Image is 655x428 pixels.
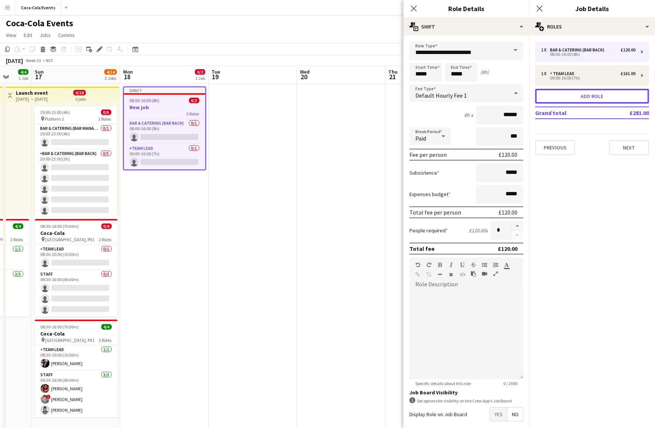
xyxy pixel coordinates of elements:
div: Draft [124,87,205,93]
span: Default Hourly Fee 1 [415,92,467,99]
span: 2 Roles [11,237,23,242]
span: 08:30-16:00 (7h30m) [41,324,79,330]
button: Underline [460,262,465,268]
button: Undo [415,262,421,268]
span: 4/4 [18,69,28,75]
button: Strikethrough [471,262,476,268]
h1: Coca-Cola Events [6,18,73,29]
h3: Launch event [16,90,48,96]
div: Bar & Catering (Bar Back) [550,47,607,53]
span: Yes [490,408,507,421]
div: £120.00 [499,151,517,158]
div: 09:00-16:00 (7h) [541,76,635,80]
span: 08:30-16:00 (7h30m) [41,223,79,229]
span: 19:00-23:00 (4h) [40,109,70,115]
span: Comms [58,32,75,38]
span: 0/18 [73,90,86,95]
span: Sun [35,68,44,75]
span: Specific details about this role [409,381,477,386]
span: 19 [210,73,220,81]
button: HTML Code [460,272,465,277]
button: Paste as plain text [471,271,476,277]
span: Mon [123,68,133,75]
app-card-role: Staff3/309:30-16:00 (6h30m)[PERSON_NAME]![PERSON_NAME][PERSON_NAME] [35,371,118,417]
label: Subsistence [409,169,439,176]
button: Previous [535,140,575,155]
app-card-role: Bar & Catering (Bar Back)0/520:00-23:00 (3h) [34,149,117,218]
button: Increase [511,221,523,231]
h3: Coca-Cola [35,230,118,236]
span: 2 Roles [99,337,112,343]
div: 08:00-16:00 (8h) [541,53,635,56]
span: 08:00-16:00 (8h) [130,98,160,103]
div: £120.00 [498,245,517,252]
span: [GEOGRAPHIC_DATA], Plt1 [45,237,95,242]
span: Thu [388,68,398,75]
button: Bold [438,262,443,268]
label: Expenses budget [409,191,450,198]
app-card-role: Team Lead0/109:00-16:00 (7h) [124,144,205,169]
button: Unordered List [482,262,487,268]
div: £120.00 [621,47,635,53]
div: BST [46,58,53,63]
span: Edit [24,32,32,38]
span: 18 [122,73,133,81]
a: Edit [21,30,35,40]
div: £120.00 [499,209,517,216]
app-job-card: 08:30-16:00 (7h30m)0/4Coca-Cola [GEOGRAPHIC_DATA], Plt12 RolesTeam Lead0/108:30-10:00 (1h30m) Sta... [35,219,118,317]
div: 3 Jobs [105,75,117,81]
button: Add role [535,89,649,104]
button: Italic [449,262,454,268]
div: £120.00 x [469,227,488,234]
span: 0/2 [189,98,199,103]
button: Redo [426,262,432,268]
div: Roles [529,18,655,36]
span: ! [46,395,51,399]
span: 2 Roles [187,111,199,117]
div: Team Lead [550,71,577,76]
span: 21 [387,73,398,81]
div: Total fee per person [409,209,461,216]
button: Horizontal Line [438,272,443,277]
div: 3 jobs [75,95,86,102]
h3: Job Details [529,4,655,13]
span: 0/6 [101,109,111,115]
a: Jobs [37,30,54,40]
span: 0 / 2000 [497,381,523,386]
label: Display Role on Job Board [409,411,467,418]
div: £161.00 [621,71,635,76]
button: Insert video [482,271,487,277]
app-job-card: Draft08:00-16:00 (8h)0/2New job2 RolesBar & Catering (Bar Back)0/108:00-16:00 (8h) Team Lead0/109... [123,87,206,170]
td: Grand total [535,107,605,119]
span: Paid [415,135,426,142]
div: 1 x [541,71,550,76]
a: Comms [55,30,78,40]
div: 19:00-23:00 (4h)0/6 Platform 22 RolesBar & Catering (Bar Manager)0/119:00-23:00 (4h) Bar & Cateri... [34,107,117,216]
span: 17 [34,73,44,81]
button: Ordered List [493,262,498,268]
label: People required [409,227,448,234]
div: 08:30-16:00 (7h30m)4/4Coca-Cola [GEOGRAPHIC_DATA], Plt12 RolesTeam Lead1/108:30-10:00 (1h30m)[PER... [35,320,118,417]
button: Text Color [504,262,509,268]
div: 8h x [464,112,473,118]
div: 1 x [541,47,550,53]
span: 2 Roles [99,237,112,242]
button: Fullscreen [493,271,498,277]
div: [DATE] [6,57,23,64]
span: Jobs [40,32,51,38]
div: 1 Job [18,75,28,81]
span: [GEOGRAPHIC_DATA], Plt1 [45,337,95,343]
button: Coca-Cola Events [15,0,62,15]
div: (8h) [480,69,489,75]
app-card-role: Team Lead1/108:30-10:00 (1h30m)[PERSON_NAME] [35,346,118,371]
span: 4/14 [104,69,117,75]
app-card-role: Staff0/309:30-16:00 (6h30m) [35,270,118,317]
td: £281.00 [605,107,649,119]
h3: Coca-Cola [35,330,118,337]
div: 1 Job [195,75,205,81]
h3: Job Board Visibility [409,389,523,396]
span: 4/4 [13,223,23,229]
app-card-role: Team Lead0/108:30-10:00 (1h30m) [35,245,118,270]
